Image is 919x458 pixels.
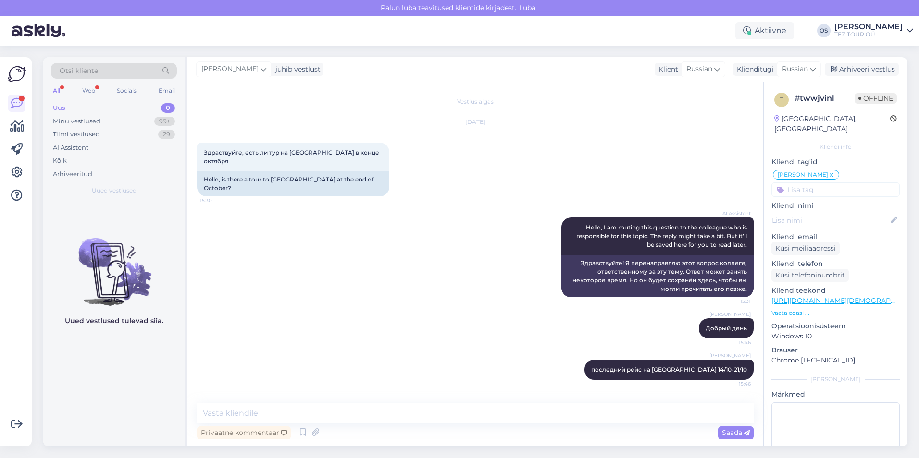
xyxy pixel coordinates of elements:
div: Kliendi info [771,143,900,151]
p: Kliendi nimi [771,201,900,211]
div: TEZ TOUR OÜ [834,31,903,38]
div: 29 [158,130,175,139]
img: Askly Logo [8,65,26,83]
a: [PERSON_NAME]TEZ TOUR OÜ [834,23,913,38]
div: 99+ [154,117,175,126]
div: Vestlus algas [197,97,754,106]
div: [DATE] [197,118,754,126]
input: Lisa tag [771,182,900,197]
div: Küsi telefoninumbrit [771,269,849,282]
div: Web [80,84,97,97]
p: Kliendi email [771,232,900,242]
div: Arhiveeri vestlus [825,63,899,76]
div: Arhiveeritud [53,169,92,179]
span: [PERSON_NAME] [201,64,259,74]
span: Hello, I am routing this question to the colleague who is responsible for this topic. The reply m... [576,224,748,248]
p: Uued vestlused tulevad siia. [65,316,163,326]
p: Brauser [771,345,900,355]
div: Privaatne kommentaar [197,426,291,439]
div: AI Assistent [53,143,88,153]
span: 15:46 [715,380,751,387]
div: [PERSON_NAME] [771,375,900,384]
span: 15:46 [715,339,751,346]
div: 0 [161,103,175,113]
div: Klienditugi [733,64,774,74]
img: No chats [43,221,185,307]
p: Operatsioonisüsteem [771,321,900,331]
span: Здраствуйте, есть ли тур на [GEOGRAPHIC_DATA] в конце октября [204,149,381,165]
div: Klient [655,64,678,74]
div: Здравствуйте! Я перенаправляю этот вопрос коллеге, ответственному за эту тему. Ответ может занять... [561,255,754,297]
p: Kliendi tag'id [771,157,900,167]
div: # twwjvinl [795,93,855,104]
p: Chrome [TECHNICAL_ID] [771,355,900,365]
div: Uus [53,103,65,113]
div: All [51,84,62,97]
div: Minu vestlused [53,117,100,126]
span: Luba [516,3,538,12]
span: [PERSON_NAME] [778,172,828,178]
span: [PERSON_NAME] [709,311,751,318]
div: Küsi meiliaadressi [771,242,840,255]
span: Uued vestlused [92,186,137,195]
span: последний рейс на [GEOGRAPHIC_DATA] 14/10-21/10 [591,366,747,373]
span: Russian [686,64,712,74]
span: Saada [722,428,750,437]
span: Russian [782,64,808,74]
p: Klienditeekond [771,286,900,296]
p: Windows 10 [771,331,900,341]
span: Otsi kliente [60,66,98,76]
div: Kõik [53,156,67,166]
p: Vaata edasi ... [771,309,900,317]
div: Aktiivne [735,22,794,39]
div: OS [817,24,831,37]
p: Kliendi telefon [771,259,900,269]
span: Offline [855,93,897,104]
div: Hello, is there a tour to [GEOGRAPHIC_DATA] at the end of October? [197,171,389,196]
div: Email [157,84,177,97]
div: [GEOGRAPHIC_DATA], [GEOGRAPHIC_DATA] [774,114,890,134]
span: 15:31 [715,298,751,305]
input: Lisa nimi [772,215,889,226]
p: Märkmed [771,389,900,399]
span: [PERSON_NAME] [709,352,751,359]
span: AI Assistent [715,210,751,217]
span: Добрый день [706,325,747,332]
span: t [780,96,783,103]
div: [PERSON_NAME] [834,23,903,31]
div: Tiimi vestlused [53,130,100,139]
div: juhib vestlust [272,64,321,74]
div: Socials [115,84,138,97]
span: 15:30 [200,197,236,204]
